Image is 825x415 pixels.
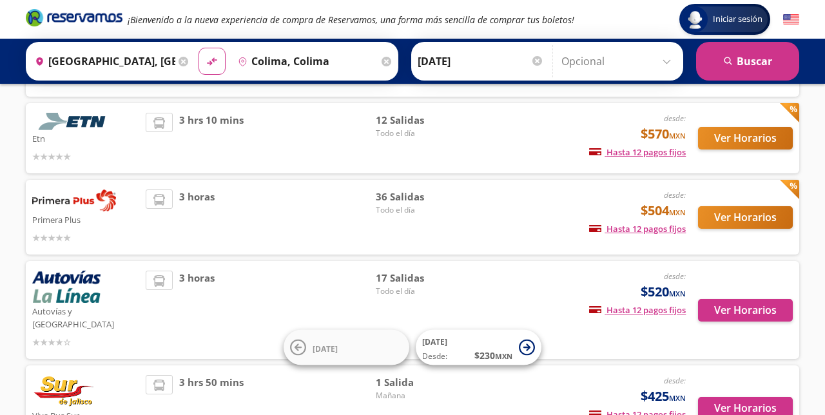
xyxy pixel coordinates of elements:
img: Autovías y La Línea [32,271,101,303]
em: desde: [664,271,686,282]
button: Ver Horarios [698,206,793,229]
small: MXN [495,351,512,361]
img: Viva Bus Sur [32,375,95,407]
small: MXN [669,289,686,298]
img: Etn [32,113,116,130]
span: Hasta 12 pagos fijos [589,223,686,235]
small: MXN [669,131,686,140]
button: English [783,12,799,28]
a: Brand Logo [26,8,122,31]
span: 17 Salidas [376,271,466,285]
span: 1 Salida [376,375,466,390]
p: Etn [32,130,139,146]
span: 3 horas [179,271,215,349]
button: Ver Horarios [698,299,793,322]
span: Hasta 12 pagos fijos [589,146,686,158]
em: desde: [664,113,686,124]
em: desde: [664,189,686,200]
button: [DATE]Desde:$230MXN [416,330,541,365]
span: Todo el día [376,128,466,139]
span: Hasta 12 pagos fijos [589,304,686,316]
span: Todo el día [376,285,466,297]
span: 3 hrs 10 mins [179,113,244,164]
button: Ver Horarios [698,127,793,150]
span: Mañana [376,390,466,401]
p: Primera Plus [32,211,139,227]
em: desde: [664,375,686,386]
span: $ 230 [474,349,512,362]
span: 3 horas [179,189,215,245]
img: Primera Plus [32,189,116,211]
span: $570 [641,124,686,144]
button: [DATE] [284,330,409,365]
p: Autovías y [GEOGRAPHIC_DATA] [32,303,139,331]
span: 12 Salidas [376,113,466,128]
em: ¡Bienvenido a la nueva experiencia de compra de Reservamos, una forma más sencilla de comprar tus... [128,14,574,26]
i: Brand Logo [26,8,122,27]
input: Buscar Origen [30,45,175,77]
span: [DATE] [313,343,338,354]
input: Opcional [561,45,677,77]
input: Buscar Destino [233,45,378,77]
span: Iniciar sesión [708,13,768,26]
span: Todo el día [376,204,466,216]
span: $425 [641,387,686,406]
span: 36 Salidas [376,189,466,204]
input: Elegir Fecha [418,45,544,77]
span: $520 [641,282,686,302]
span: [DATE] [422,336,447,347]
span: $504 [641,201,686,220]
small: MXN [669,207,686,217]
span: Desde: [422,351,447,362]
button: Buscar [696,42,799,81]
small: MXN [669,393,686,403]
